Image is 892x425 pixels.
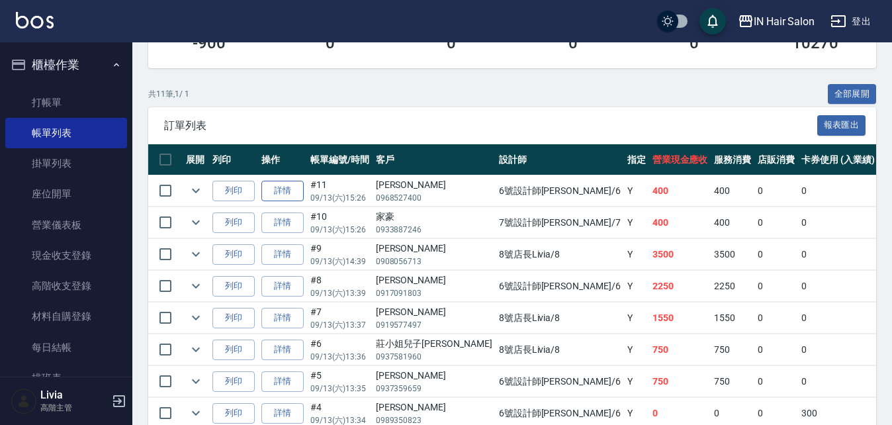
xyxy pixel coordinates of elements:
[376,178,492,192] div: [PERSON_NAME]
[376,192,492,204] p: 0968527400
[11,388,37,414] img: Person
[5,332,127,363] a: 每日結帳
[711,207,754,238] td: 400
[5,179,127,209] a: 座位開單
[624,144,649,175] th: 指定
[148,88,189,100] p: 共 11 筆, 1 / 1
[376,242,492,256] div: [PERSON_NAME]
[261,212,304,233] a: 詳情
[649,175,711,207] td: 400
[376,351,492,363] p: 0937581960
[624,239,649,270] td: Y
[711,175,754,207] td: 400
[798,366,878,397] td: 0
[825,9,876,34] button: 登出
[624,207,649,238] td: Y
[209,144,258,175] th: 列印
[798,175,878,207] td: 0
[711,334,754,365] td: 750
[307,144,373,175] th: 帳單編號/時間
[5,210,127,240] a: 營業儀表板
[40,389,108,402] h5: Livia
[496,175,624,207] td: 6號設計師[PERSON_NAME] /6
[261,340,304,360] a: 詳情
[376,256,492,267] p: 0908056713
[798,271,878,302] td: 0
[798,239,878,270] td: 0
[798,303,878,334] td: 0
[754,175,798,207] td: 0
[261,244,304,265] a: 詳情
[307,207,373,238] td: #10
[376,319,492,331] p: 0919577497
[186,181,206,201] button: expand row
[496,366,624,397] td: 6號設計師[PERSON_NAME] /6
[186,403,206,423] button: expand row
[307,334,373,365] td: #6
[711,144,754,175] th: 服務消費
[212,276,255,297] button: 列印
[307,175,373,207] td: #11
[186,212,206,232] button: expand row
[212,308,255,328] button: 列印
[649,207,711,238] td: 400
[261,181,304,201] a: 詳情
[40,402,108,414] p: 高階主管
[261,276,304,297] a: 詳情
[5,48,127,82] button: 櫃檯作業
[817,118,866,131] a: 報表匯出
[186,371,206,391] button: expand row
[186,308,206,328] button: expand row
[649,144,711,175] th: 營業現金應收
[649,366,711,397] td: 750
[5,87,127,118] a: 打帳單
[690,34,699,52] h3: 0
[754,271,798,302] td: 0
[261,371,304,392] a: 詳情
[310,351,369,363] p: 09/13 (六) 13:36
[711,239,754,270] td: 3500
[754,303,798,334] td: 0
[649,334,711,365] td: 750
[307,303,373,334] td: #7
[447,34,456,52] h3: 0
[186,276,206,296] button: expand row
[310,319,369,331] p: 09/13 (六) 13:37
[624,175,649,207] td: Y
[5,271,127,301] a: 高階收支登錄
[212,181,255,201] button: 列印
[376,401,492,414] div: [PERSON_NAME]
[754,334,798,365] td: 0
[261,308,304,328] a: 詳情
[496,303,624,334] td: 8號店長Livia /8
[326,34,335,52] h3: 0
[164,119,817,132] span: 訂單列表
[186,244,206,264] button: expand row
[792,34,838,52] h3: 10270
[261,403,304,424] a: 詳情
[496,239,624,270] td: 8號店長Livia /8
[376,224,492,236] p: 0933887246
[798,334,878,365] td: 0
[212,371,255,392] button: 列印
[212,403,255,424] button: 列印
[5,301,127,332] a: 材料自購登錄
[711,271,754,302] td: 2250
[754,207,798,238] td: 0
[16,12,54,28] img: Logo
[5,148,127,179] a: 掛單列表
[258,144,307,175] th: 操作
[212,244,255,265] button: 列印
[307,239,373,270] td: #9
[5,118,127,148] a: 帳單列表
[496,271,624,302] td: 6號設計師[PERSON_NAME] /6
[649,239,711,270] td: 3500
[496,207,624,238] td: 7號設計師[PERSON_NAME] /7
[496,144,624,175] th: 設計師
[310,256,369,267] p: 09/13 (六) 14:39
[754,144,798,175] th: 店販消費
[376,273,492,287] div: [PERSON_NAME]
[798,207,878,238] td: 0
[624,303,649,334] td: Y
[183,144,209,175] th: 展開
